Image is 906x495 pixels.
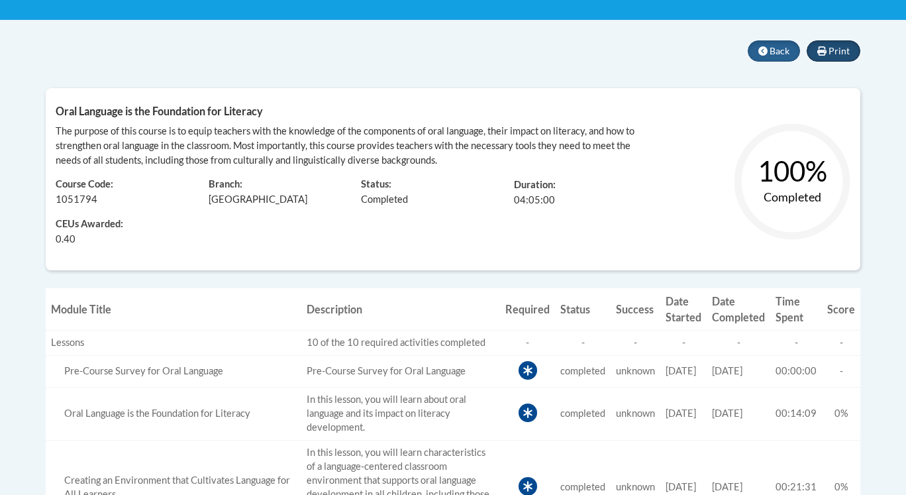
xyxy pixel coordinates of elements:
[666,365,696,376] span: [DATE]
[616,481,655,492] span: unknown
[770,45,789,56] span: Back
[500,288,555,330] th: Required
[660,330,707,355] td: -
[764,190,821,204] text: Completed
[707,330,770,355] td: -
[611,330,660,355] td: -
[840,365,843,376] span: -
[555,288,611,330] th: Status
[301,388,500,441] td: In this lesson, you will learn about oral language and its impact on literacy development.
[712,365,742,376] span: [DATE]
[51,364,296,378] div: Pre-Course Survey for Oral Language
[560,408,605,419] span: completed
[834,408,848,419] span: 0%
[712,408,742,419] span: [DATE]
[840,337,843,348] span: -
[301,355,500,388] td: Pre-Course Survey for Oral Language
[51,407,296,421] div: In this lesson, you will learn about oral language and its impact on literacy development.
[56,217,189,232] span: CEUs Awarded:
[500,330,555,355] td: -
[56,232,75,247] span: 0.40
[822,288,860,330] th: Score
[209,178,242,190] span: Branch:
[51,336,296,350] div: Lessons
[560,365,605,376] span: completed
[555,330,611,355] td: -
[209,193,307,205] span: [GEOGRAPHIC_DATA]
[616,365,655,376] span: unknown
[707,288,770,330] th: Date Completed
[56,105,263,117] span: Oral Language is the Foundation for Literacy
[776,481,817,492] span: 00:21:31
[514,194,555,205] span: 04:05:00
[748,40,800,62] button: Back
[834,481,848,492] span: 0%
[829,45,850,56] span: Print
[770,330,822,355] td: -
[56,178,113,190] span: Course Code:
[514,179,556,190] span: Duration:
[611,288,660,330] th: Success
[616,408,655,419] span: unknown
[758,154,827,188] text: 100%
[56,193,97,205] span: 1051794
[776,408,817,419] span: 00:14:09
[361,193,408,205] span: Completed
[301,288,500,330] th: Description
[56,125,634,166] span: The purpose of this course is to equip teachers with the knowledge of the components of oral lang...
[776,365,817,376] span: 00:00:00
[361,178,391,190] span: Status:
[307,336,495,350] div: 10 of the 10 required activities completed
[666,481,696,492] span: [DATE]
[666,408,696,419] span: [DATE]
[712,481,742,492] span: [DATE]
[560,481,605,492] span: completed
[660,288,707,330] th: Date Started
[770,288,822,330] th: Time Spent
[807,40,860,62] button: Print
[46,288,301,330] th: Module Title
